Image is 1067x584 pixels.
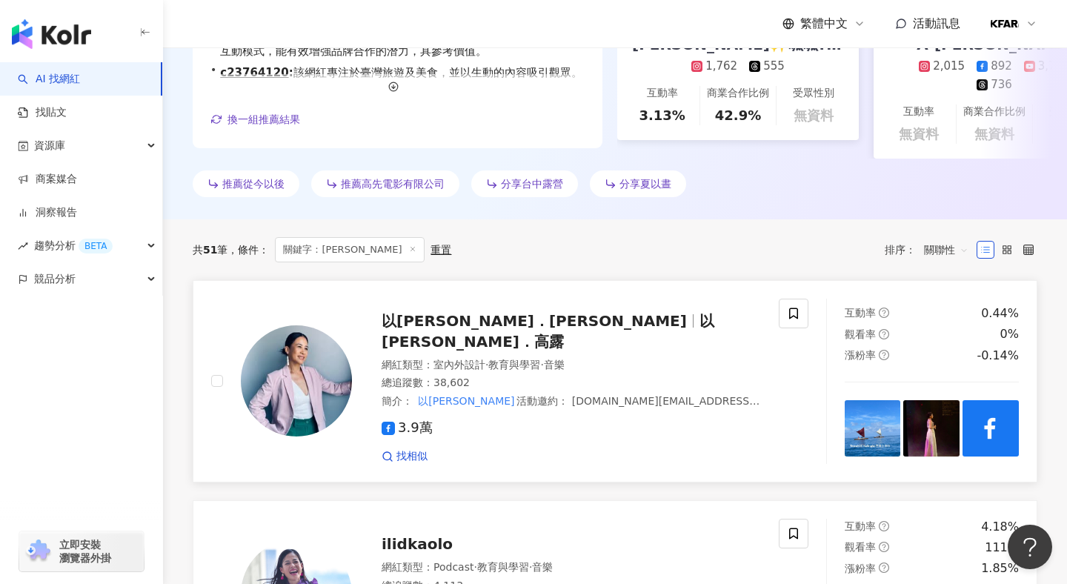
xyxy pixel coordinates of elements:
[501,178,563,190] span: 分享台中露營
[477,561,529,573] span: 教育與學習
[974,125,1014,143] div: 無資料
[59,538,111,565] span: 立即安裝 瀏覽器外掛
[845,541,876,553] span: 觀看率
[220,66,288,79] a: c23764120
[485,359,488,371] span: ·
[433,359,485,371] span: 室內外設計
[800,16,848,32] span: 繁體中文
[341,178,445,190] span: 推薦高先電影有限公司
[879,563,889,573] span: question-circle
[19,531,144,571] a: chrome extension立即安裝 瀏覽器外掛
[382,312,714,351] span: 以[PERSON_NAME]．高露
[18,205,77,220] a: 洞察報告
[382,449,428,464] a: 找相似
[431,244,451,256] div: 重置
[924,238,968,262] span: 關聯性
[879,350,889,360] span: question-circle
[241,325,352,437] img: KOL Avatar
[977,348,1019,364] div: -0.14%
[879,521,889,531] span: question-circle
[647,86,678,101] div: 互動率
[34,229,113,262] span: 趨勢分析
[382,312,687,330] span: 以[PERSON_NAME]．[PERSON_NAME]
[963,104,1026,119] div: 商業合作比例
[981,519,1019,535] div: 4.18%
[433,561,473,573] span: Podcast
[933,59,965,74] div: 2,015
[382,358,761,373] div: 網紅類型 ：
[275,237,425,262] span: 關鍵字：[PERSON_NAME]
[382,376,761,391] div: 總追蹤數 ： 38,602
[24,540,53,563] img: chrome extension
[879,329,889,339] span: question-circle
[903,400,960,457] img: post-image
[705,59,737,74] div: 1,762
[793,86,834,101] div: 受眾性別
[34,262,76,296] span: 競品分析
[1000,326,1019,342] div: 0%
[963,400,1019,457] img: post-image
[991,59,1012,74] div: 892
[79,239,113,253] div: BETA
[544,359,565,371] span: 音樂
[879,542,889,552] span: question-circle
[619,178,671,190] span: 分享夏以晝
[879,308,889,318] span: question-circle
[210,64,585,117] div: •
[845,307,876,319] span: 互動率
[12,19,91,49] img: logo
[289,66,293,79] span: :
[845,400,901,457] img: post-image
[529,561,532,573] span: ·
[540,359,543,371] span: ·
[715,106,761,125] div: 42.9%
[845,520,876,532] span: 互動率
[18,105,67,120] a: 找貼文
[193,244,227,256] div: 共 筆
[981,560,1019,577] div: 1.85%
[18,241,28,251] span: rise
[903,104,934,119] div: 互動率
[981,305,1019,322] div: 0.44%
[794,106,834,125] div: 無資料
[763,59,785,74] div: 555
[382,395,759,422] span: 活動邀約： [DOMAIN_NAME][EMAIL_ADDRESS][DOMAIN_NAME] 以[PERSON_NAME]的IG：@ilidkaolo LINE ID: ilidkaolo
[473,561,476,573] span: ·
[1008,525,1052,569] iframe: Help Scout Beacon - Open
[488,359,540,371] span: 教育與學習
[532,561,553,573] span: 音樂
[885,238,977,262] div: 排序：
[985,540,1019,556] div: 111%
[639,106,685,125] div: 3.13%
[220,64,585,117] span: 該網紅專注於臺灣旅遊及美食，並以生動的內容吸引觀眾。旅遊貼文互動率及觀看率均表現良好，展示其與粉絲的良好互動，適合進行網紅行銷合作。
[382,560,761,575] div: 網紅類型 ：
[707,86,769,101] div: 商業合作比例
[222,178,285,190] span: 推薦從今以後
[396,449,428,464] span: 找相似
[845,349,876,361] span: 漲粉率
[382,420,433,436] span: 3.9萬
[203,244,217,256] span: 51
[899,125,939,143] div: 無資料
[913,16,960,30] span: 活動訊息
[227,244,269,256] span: 條件 ：
[991,77,1012,93] div: 736
[227,113,300,125] span: 換一組推薦結果
[210,108,301,130] button: 換一組推薦結果
[382,535,453,553] span: ilidkaolo
[18,72,80,87] a: searchAI 找網紅
[845,563,876,574] span: 漲粉率
[845,328,876,340] span: 觀看率
[18,172,77,187] a: 商案媒合
[416,393,516,409] mark: 以[PERSON_NAME]
[991,10,1019,38] img: KKFARM-logo-black.png
[193,280,1037,482] a: KOL Avatar以[PERSON_NAME]．[PERSON_NAME]以[PERSON_NAME]．高露網紅類型：室內外設計·教育與學習·音樂總追蹤數：38,602簡介：以[PERSON_...
[34,129,65,162] span: 資源庫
